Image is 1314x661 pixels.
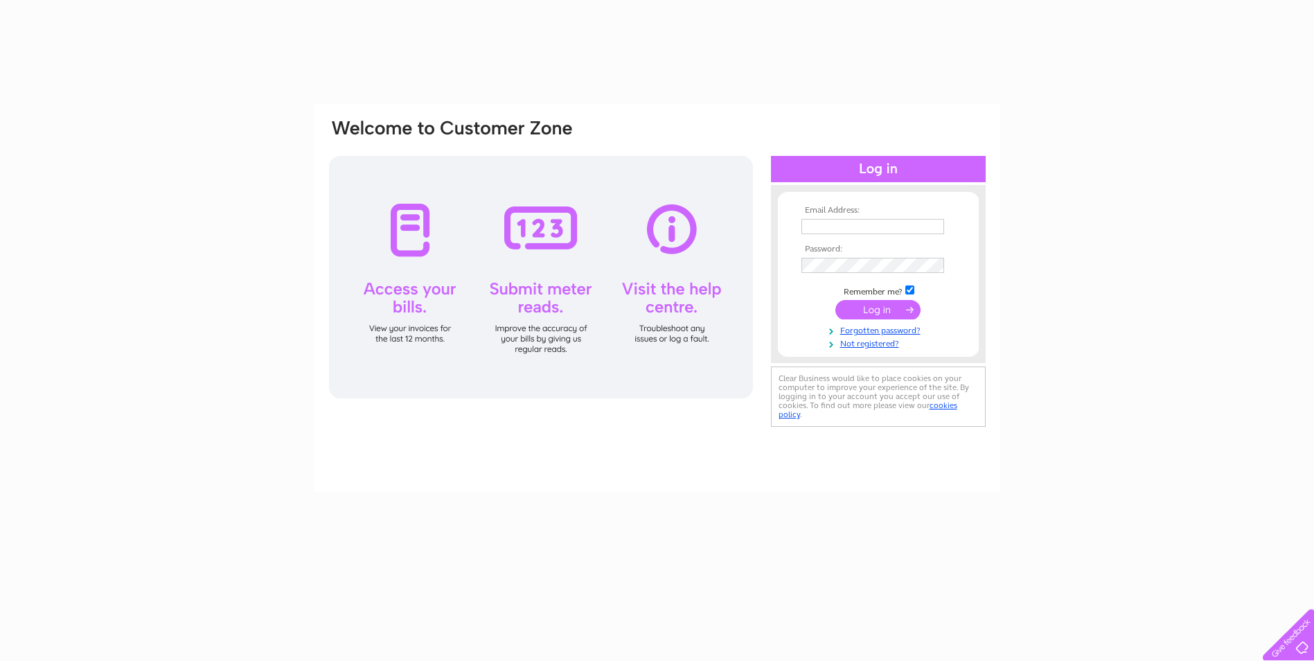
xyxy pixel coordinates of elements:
[779,400,957,419] a: cookies policy
[798,206,959,215] th: Email Address:
[835,300,921,319] input: Submit
[771,367,986,427] div: Clear Business would like to place cookies on your computer to improve your experience of the sit...
[801,323,959,336] a: Forgotten password?
[798,283,959,297] td: Remember me?
[798,245,959,254] th: Password:
[801,336,959,349] a: Not registered?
